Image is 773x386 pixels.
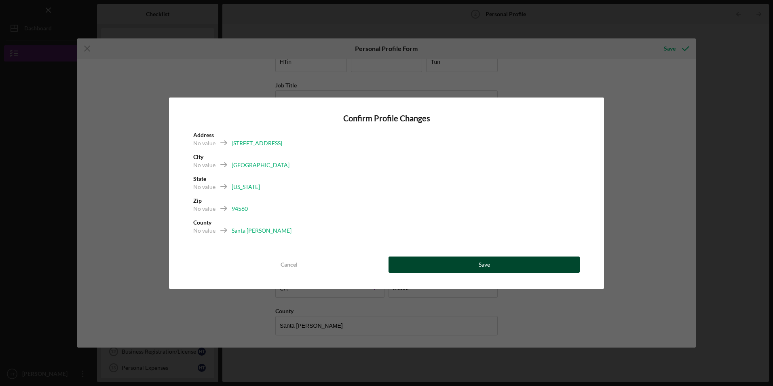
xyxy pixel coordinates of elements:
[193,183,215,191] div: No value
[193,257,384,273] button: Cancel
[193,175,206,182] b: State
[232,139,282,147] div: [STREET_ADDRESS]
[193,205,215,213] div: No value
[389,257,580,273] button: Save
[193,139,215,147] div: No value
[281,257,298,273] div: Cancel
[193,131,214,138] b: Address
[193,114,580,123] h4: Confirm Profile Changes
[193,153,203,160] b: City
[193,227,215,235] div: No value
[232,161,289,169] div: [GEOGRAPHIC_DATA]
[193,219,211,226] b: County
[232,183,260,191] div: [US_STATE]
[193,197,202,204] b: Zip
[232,205,248,213] div: 94560
[193,161,215,169] div: No value
[479,257,490,273] div: Save
[232,227,291,235] div: Santa [PERSON_NAME]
